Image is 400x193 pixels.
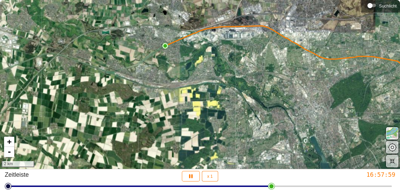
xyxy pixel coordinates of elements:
[4,161,13,166] font: 2 km
[7,137,12,146] font: +
[207,174,213,179] font: x 1
[162,43,168,49] img: PathEnd.svg
[379,3,397,8] font: Suchlicht
[7,148,12,156] font: -
[4,137,14,147] a: Vergrößern
[4,147,14,157] a: Herauszoomen
[365,0,397,11] div: Suchlicht
[266,171,395,179] div: 16:57:59
[5,171,29,178] font: Zeitleiste
[202,171,218,181] button: x 1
